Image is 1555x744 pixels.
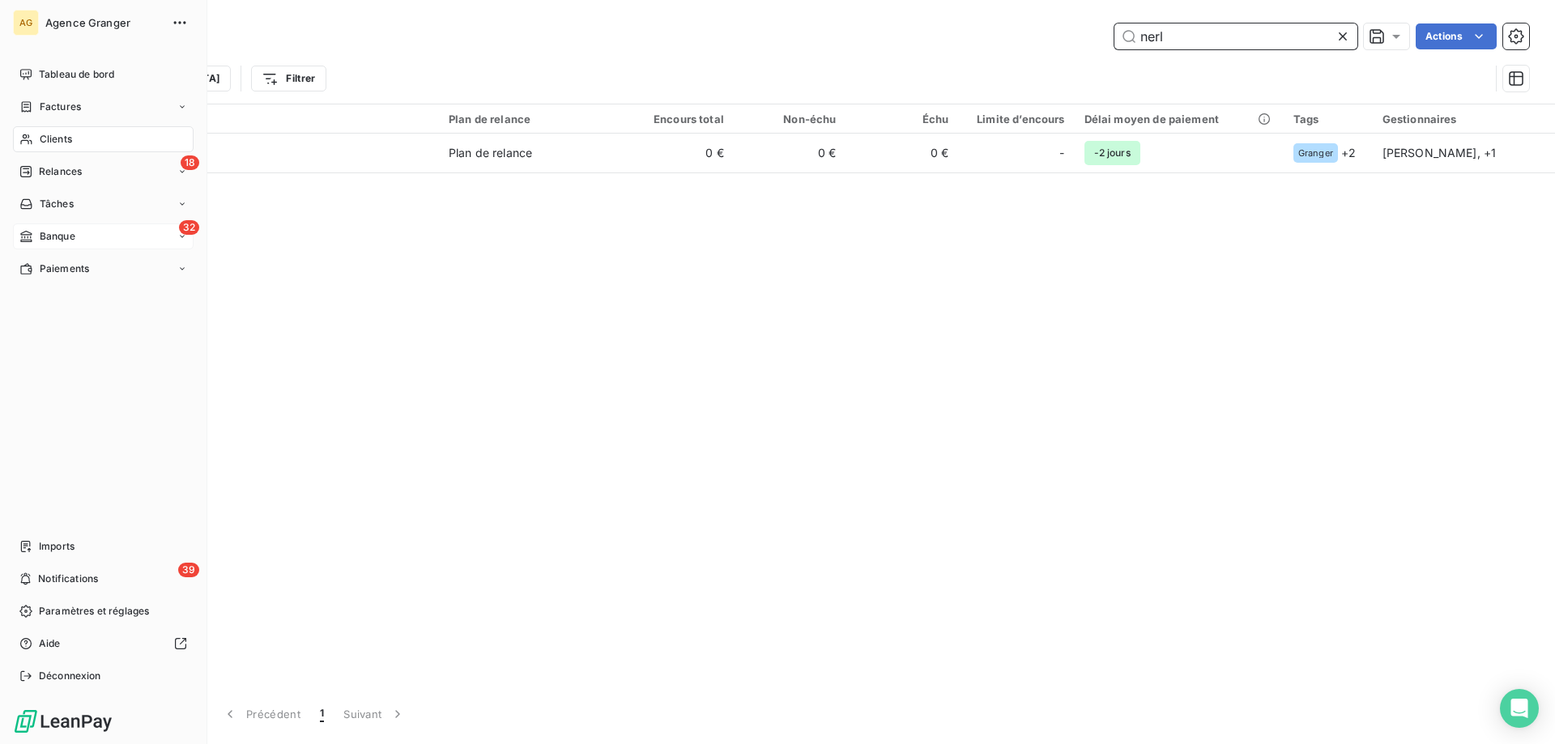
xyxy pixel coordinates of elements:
div: Tags [1293,113,1363,125]
div: Plan de relance [449,145,532,161]
div: AG [13,10,39,36]
div: Limite d’encours [968,113,1064,125]
span: Déconnexion [39,669,101,683]
span: Paramètres et réglages [39,604,149,619]
td: 0 € [846,134,959,172]
span: Notifications [38,572,98,586]
span: 2038 [112,153,429,169]
div: Gestionnaires [1382,113,1545,125]
span: -2 jours [1084,141,1140,165]
span: Clients [40,132,72,147]
button: Actions [1416,23,1497,49]
span: Relances [39,164,82,179]
span: Granger [1298,148,1333,158]
span: 18 [181,155,199,170]
span: Factures [40,100,81,114]
input: Rechercher [1114,23,1357,49]
button: Précédent [212,697,310,731]
span: - [1059,145,1064,161]
span: 1 [320,706,324,722]
div: Encours total [631,113,724,125]
div: Non-échu [743,113,837,125]
div: [PERSON_NAME] , + 1 [1382,145,1545,161]
span: Tableau de bord [39,67,114,82]
div: Plan de relance [449,113,611,125]
span: Tâches [40,197,74,211]
td: 0 € [621,134,734,172]
td: 0 € [734,134,846,172]
span: 39 [178,563,199,577]
span: + 2 [1341,144,1356,161]
div: Délai moyen de paiement [1084,113,1274,125]
div: Échu [856,113,949,125]
span: 32 [179,220,199,235]
span: Imports [39,539,75,554]
img: Logo LeanPay [13,708,113,734]
button: Filtrer [251,66,326,91]
button: Suivant [334,697,415,731]
span: Banque [40,229,75,244]
button: 1 [310,697,334,731]
span: Paiements [40,261,89,276]
span: Aide [39,636,61,651]
span: Agence Granger [45,16,162,29]
a: Aide [13,631,194,657]
div: Open Intercom Messenger [1500,689,1539,728]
